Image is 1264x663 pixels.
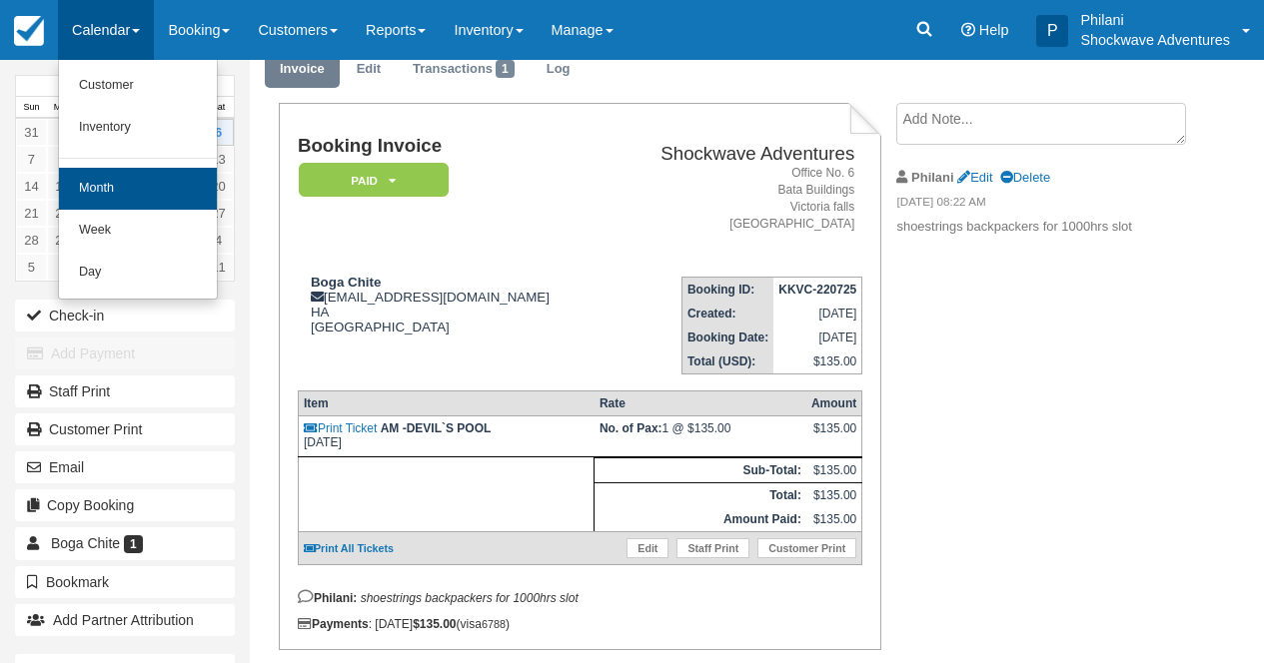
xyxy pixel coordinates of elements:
[265,50,340,89] a: Invoice
[15,375,235,407] a: Staff Print
[47,227,78,254] a: 29
[896,218,1182,237] p: shoestrings backpackers for 1000hrs slot
[482,618,506,630] small: 6788
[298,617,369,631] strong: Payments
[773,302,862,326] td: [DATE]
[1036,15,1068,47] div: P
[811,421,856,451] div: $135.00
[16,227,47,254] a: 28
[413,617,456,631] strong: $135.00
[496,60,515,78] span: 1
[532,50,586,89] a: Log
[298,391,594,416] th: Item
[600,421,662,435] strong: No. of Pax
[681,278,773,303] th: Booking ID:
[203,146,234,173] a: 13
[595,458,806,483] th: Sub-Total:
[15,451,235,483] button: Email
[806,391,862,416] th: Amount
[304,542,394,554] a: Print All Tickets
[59,168,217,210] a: Month
[203,119,234,146] a: 6
[595,483,806,508] th: Total:
[47,119,78,146] a: 1
[14,16,44,46] img: checkfront-main-nav-mini-logo.png
[595,507,806,532] th: Amount Paid:
[298,416,594,457] td: [DATE]
[16,97,47,119] th: Sun
[124,535,143,553] span: 1
[676,538,749,558] a: Staff Print
[203,227,234,254] a: 4
[806,507,862,532] td: $135.00
[16,200,47,227] a: 21
[361,591,579,605] em: shoestrings backpackers for 1000hrs slot
[298,275,606,334] div: [EMAIL_ADDRESS][DOMAIN_NAME] HA [GEOGRAPHIC_DATA]
[47,146,78,173] a: 8
[757,538,856,558] a: Customer Print
[961,23,975,37] i: Help
[896,194,1182,216] em: [DATE] 08:22 AM
[1080,30,1230,50] p: Shockwave Adventures
[304,421,377,435] a: Print Ticket
[58,60,218,300] ul: Calendar
[773,349,862,374] td: $135.00
[681,302,773,326] th: Created:
[15,337,235,369] button: Add Payment
[47,97,78,119] th: Mon
[681,349,773,374] th: Total (USD):
[298,591,357,605] strong: Philani:
[298,617,862,631] div: : [DATE] (visa )
[15,566,235,598] button: Bookmark
[1080,10,1230,30] p: Philani
[1000,170,1050,185] a: Delete
[59,65,217,107] a: Customer
[15,527,235,559] a: Boga Chite 1
[342,50,396,89] a: Edit
[806,458,862,483] td: $135.00
[614,144,854,165] h2: Shockwave Adventures
[16,146,47,173] a: 7
[47,254,78,281] a: 6
[911,170,953,185] strong: Philani
[778,283,856,297] strong: KKVC-220725
[614,165,854,234] address: Office No. 6 Bata Buildings Victoria falls [GEOGRAPHIC_DATA]
[51,535,120,551] span: Boga Chite
[47,173,78,200] a: 15
[15,413,235,445] a: Customer Print
[16,254,47,281] a: 5
[298,136,606,157] h1: Booking Invoice
[15,604,235,636] button: Add Partner Attribution
[595,416,806,457] td: 1 @ $135.00
[59,252,217,294] a: Day
[957,170,992,185] a: Edit
[203,200,234,227] a: 27
[681,326,773,349] th: Booking Date:
[627,538,668,558] a: Edit
[595,391,806,416] th: Rate
[203,254,234,281] a: 11
[203,97,234,119] th: Sat
[16,119,47,146] a: 31
[298,162,442,199] a: Paid
[398,50,530,89] a: Transactions1
[773,326,862,349] td: [DATE]
[59,107,217,149] a: Inventory
[59,210,217,252] a: Week
[311,275,381,290] strong: Boga Chite
[15,300,235,331] button: Check-in
[299,163,449,198] em: Paid
[381,421,492,435] strong: AM -DEVIL`S POOL
[15,489,235,521] button: Copy Booking
[16,173,47,200] a: 14
[47,200,78,227] a: 22
[806,483,862,508] td: $135.00
[979,22,1009,38] span: Help
[203,173,234,200] a: 20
